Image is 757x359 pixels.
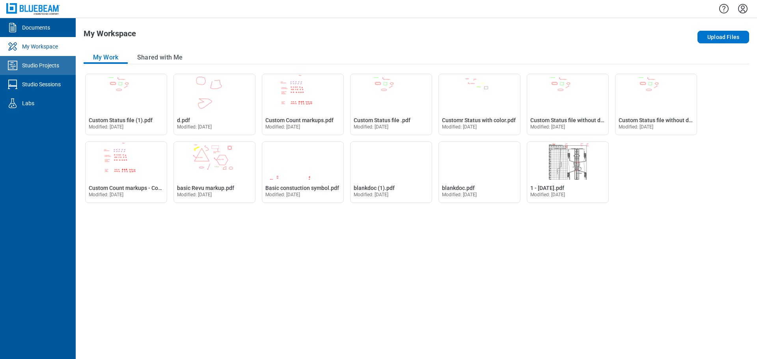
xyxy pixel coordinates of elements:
span: Modified: [DATE] [354,124,389,130]
span: Modified: [DATE] [354,192,389,197]
img: Custom Status file without default status - Copy.pdf [615,74,697,112]
img: Custom Status file (1).pdf [86,74,167,112]
img: blankdoc.pdf [439,142,520,180]
img: blankdoc (1).pdf [351,142,432,180]
div: Studio Projects [22,61,59,69]
img: Custom Status file without default status.pdf [527,74,608,112]
span: blankdoc.pdf [442,185,475,191]
div: Open blankdoc (1).pdf in Editor [350,141,432,203]
span: 1 - [DATE].pdf [530,185,564,191]
span: Modified: [DATE] [442,124,477,130]
svg: My Workspace [6,40,19,53]
div: Open basic Revu markup.pdf in Editor [173,141,255,203]
span: Custom Status file (1).pdf [89,117,153,123]
span: basic Revu markup.pdf [177,185,234,191]
svg: Studio Sessions [6,78,19,91]
span: blankdoc (1).pdf [354,185,395,191]
div: Labs [22,99,34,107]
div: Open Custom Count markups.pdf in Editor [262,74,344,135]
span: Modified: [DATE] [530,124,565,130]
img: Custom Status file .pdf [351,74,432,112]
span: Modified: [DATE] [89,124,124,130]
span: Custom Status file without default status.pdf [530,117,642,123]
div: Open Custom Count markups - Copy.pdf in Editor [85,141,167,203]
span: Custom Status file .pdf [354,117,410,123]
div: Studio Sessions [22,80,61,88]
div: Open blankdoc.pdf in Editor [438,141,520,203]
div: Open Customr Status with color.pdf in Editor [438,74,520,135]
div: Open Basic constuction symbol.pdf in Editor [262,141,344,203]
div: Open Custom Status file .pdf in Editor [350,74,432,135]
img: basic Revu markup.pdf [174,142,255,180]
span: Customr Status with color.pdf [442,117,516,123]
button: Settings [736,2,749,15]
div: My Workspace [22,43,58,50]
svg: Documents [6,21,19,34]
img: Customr Status with color.pdf [439,74,520,112]
span: Custom Count markups.pdf [265,117,334,123]
div: Open Custom Status file (1).pdf in Editor [85,74,167,135]
span: Modified: [DATE] [89,192,124,197]
div: Documents [22,24,50,32]
span: Modified: [DATE] [265,192,300,197]
img: Basic constuction symbol.pdf [262,142,343,180]
img: 1 - 12.7.2020.pdf [527,142,608,180]
span: Modified: [DATE] [265,124,300,130]
button: Upload Files [697,31,749,43]
img: Bluebeam, Inc. [6,3,60,15]
img: Custom Count markups - Copy.pdf [86,142,167,180]
span: Modified: [DATE] [619,124,654,130]
button: My Work [84,51,128,64]
div: Open 1 - 12.7.2020.pdf in Editor [527,141,609,203]
img: d.pdf [174,74,255,112]
div: Open d.pdf in Editor [173,74,255,135]
button: Shared with Me [128,51,192,64]
img: Custom Count markups.pdf [262,74,343,112]
svg: Labs [6,97,19,110]
span: d.pdf [177,117,190,123]
span: Custom Status file without default status - Copy.pdf [619,117,747,123]
span: Modified: [DATE] [177,192,212,197]
div: Open Custom Status file without default status.pdf in Editor [527,74,609,135]
span: Custom Count markups - Copy.pdf [89,185,173,191]
span: Basic constuction symbol.pdf [265,185,339,191]
h1: My Workspace [84,29,136,42]
div: Open Custom Status file without default status - Copy.pdf in Editor [615,74,697,135]
span: Modified: [DATE] [530,192,565,197]
span: Modified: [DATE] [442,192,477,197]
svg: Studio Projects [6,59,19,72]
span: Modified: [DATE] [177,124,212,130]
